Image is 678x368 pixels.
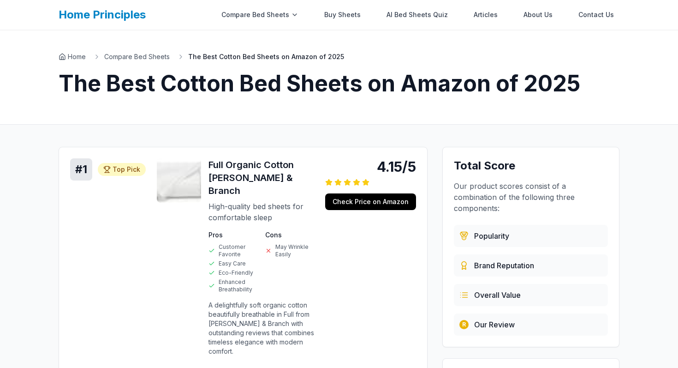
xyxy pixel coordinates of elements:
[157,158,201,203] img: Full Organic Cotton Boll & Branch - Cotton product image
[474,260,534,271] span: Brand Reputation
[208,301,314,356] p: A delightfully soft organic cotton beautifully breathable in Full from [PERSON_NAME] & Branch wit...
[265,230,315,240] h4: Cons
[59,72,619,95] h1: The Best Cotton Bed Sheets on Amazon of 2025
[468,6,503,24] a: Articles
[474,290,521,301] span: Overall Value
[59,52,86,61] a: Home
[188,52,344,61] span: The Best Cotton Bed Sheets on Amazon of 2025
[70,158,92,181] div: # 1
[381,6,453,24] a: AI Bed Sheets Quiz
[454,314,608,336] div: Our team's hands-on testing and evaluation process
[265,243,315,258] li: May Wrinkle Easily
[573,6,619,24] a: Contact Us
[454,181,608,214] p: Our product scores consist of a combination of the following three components:
[325,158,416,175] div: 4.15/5
[454,225,608,247] div: Based on customer reviews, ratings, and sales data
[454,158,608,173] h3: Total Score
[208,158,314,197] h3: Full Organic Cotton [PERSON_NAME] & Branch
[462,321,466,328] span: R
[518,6,558,24] a: About Us
[104,52,170,61] a: Compare Bed Sheets
[454,284,608,306] div: Combines price, quality, durability, and customer satisfaction
[113,165,140,174] span: Top Pick
[474,319,515,330] span: Our Review
[325,193,416,210] a: Check Price on Amazon
[208,278,258,293] li: Enhanced Breathability
[208,269,258,277] li: Eco-Friendly
[59,52,619,61] nav: Breadcrumb
[319,6,366,24] a: Buy Sheets
[474,230,509,241] span: Popularity
[454,254,608,277] div: Evaluated from brand history, quality standards, and market presence
[208,201,314,223] p: High-quality bed sheets for comfortable sleep
[208,230,258,240] h4: Pros
[216,6,304,24] div: Compare Bed Sheets
[59,8,146,21] a: Home Principles
[208,260,258,267] li: Easy Care
[208,243,258,258] li: Customer Favorite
